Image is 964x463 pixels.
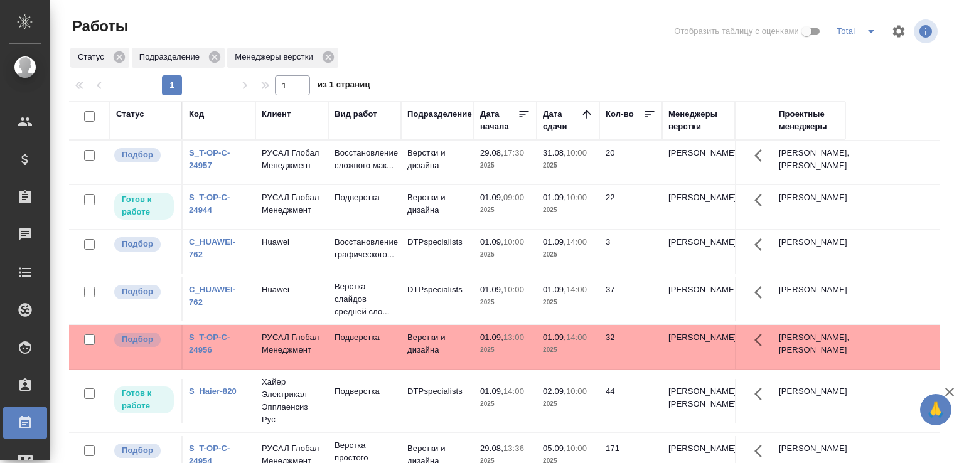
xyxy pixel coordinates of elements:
span: 🙏 [925,396,946,423]
div: Менеджеры верстки [227,48,338,68]
button: Здесь прячутся важные кнопки [747,277,777,307]
div: split button [833,21,884,41]
p: 14:00 [503,386,524,396]
p: Подбор [122,238,153,250]
p: Подверстка [335,331,395,344]
p: 10:00 [566,148,587,157]
p: 2025 [480,159,530,172]
p: 05.09, [543,444,566,453]
p: РУСАЛ Глобал Менеджмент [262,147,322,172]
p: Хайер Электрикал Эпплаенсиз Рус [262,376,322,426]
p: Готов к работе [122,193,166,218]
p: 01.09, [480,285,503,294]
p: Верстка слайдов средней сло... [335,280,395,318]
p: 2025 [543,204,593,216]
p: 2025 [543,296,593,309]
p: 10:00 [503,237,524,247]
p: 01.09, [543,237,566,247]
td: 44 [599,379,662,423]
button: Здесь прячутся важные кнопки [747,141,777,171]
span: Настроить таблицу [884,16,914,46]
p: 14:00 [566,333,587,342]
p: 2025 [480,398,530,410]
button: Здесь прячутся важные кнопки [747,185,777,215]
div: Можно подбирать исполнителей [113,236,175,253]
td: 22 [599,185,662,229]
p: 10:00 [566,444,587,453]
div: Статус [70,48,129,68]
td: Верстки и дизайна [401,141,474,184]
td: [PERSON_NAME] [773,379,845,423]
p: Подбор [122,285,153,298]
div: Дата начала [480,108,518,133]
div: Статус [116,108,144,120]
div: Подразделение [132,48,225,68]
p: 01.09, [480,333,503,342]
p: Восстановление графического... [335,236,395,261]
p: 13:00 [503,333,524,342]
p: 10:00 [566,386,587,396]
p: Восстановление сложного мак... [335,147,395,172]
div: Вид работ [335,108,377,120]
a: S_Haier-820 [189,386,237,396]
p: 14:00 [566,237,587,247]
p: 10:00 [503,285,524,294]
a: S_T-OP-C-24956 [189,333,230,354]
p: [PERSON_NAME] [668,284,729,296]
p: Статус [78,51,109,63]
p: [PERSON_NAME], [PERSON_NAME] [779,147,839,172]
p: 2025 [543,344,593,356]
p: 01.09, [480,237,503,247]
td: Верстки и дизайна [401,185,474,229]
p: 01.09, [480,193,503,202]
p: РУСАЛ Глобал Менеджмент [262,191,322,216]
p: Huawei [262,284,322,296]
button: Здесь прячутся важные кнопки [747,230,777,260]
p: 2025 [480,204,530,216]
p: 01.09, [543,333,566,342]
div: Подразделение [407,108,472,120]
p: 2025 [543,398,593,410]
p: 02.09, [543,386,566,396]
a: C_HUAWEI-762 [189,237,235,259]
button: Здесь прячутся важные кнопки [747,325,777,355]
p: 2025 [480,344,530,356]
p: [PERSON_NAME], [PERSON_NAME] [779,331,839,356]
p: Подверстка [335,385,395,398]
td: [PERSON_NAME] [773,185,845,229]
td: [PERSON_NAME] [773,277,845,321]
td: 32 [599,325,662,369]
div: Можно подбирать исполнителей [113,147,175,164]
p: 01.09, [480,386,503,396]
p: Подверстка [335,191,395,204]
td: DTPspecialists [401,379,474,423]
p: 09:00 [503,193,524,202]
div: Можно подбирать исполнителей [113,284,175,301]
p: Подбор [122,149,153,161]
a: S_T-OP-C-24944 [189,193,230,215]
a: S_T-OP-C-24957 [189,148,230,170]
p: 01.09, [543,193,566,202]
div: Дата сдачи [543,108,581,133]
p: 13:36 [503,444,524,453]
p: 14:00 [566,285,587,294]
div: Можно подбирать исполнителей [113,331,175,348]
span: Отобразить таблицу с оценками [674,25,799,38]
div: Клиент [262,108,291,120]
span: Посмотреть информацию [914,19,940,43]
p: 2025 [543,248,593,261]
div: Код [189,108,204,120]
p: Подбор [122,444,153,457]
p: 31.08, [543,148,566,157]
p: [PERSON_NAME], [PERSON_NAME] [668,385,729,410]
a: C_HUAWEI-762 [189,285,235,307]
p: 2025 [480,296,530,309]
div: Можно подбирать исполнителей [113,442,175,459]
span: из 1 страниц [318,77,370,95]
td: DTPspecialists [401,277,474,321]
div: Исполнитель может приступить к работе [113,385,175,415]
p: Подразделение [139,51,204,63]
p: [PERSON_NAME] [668,147,729,159]
p: Huawei [262,236,322,248]
div: Исполнитель может приступить к работе [113,191,175,221]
